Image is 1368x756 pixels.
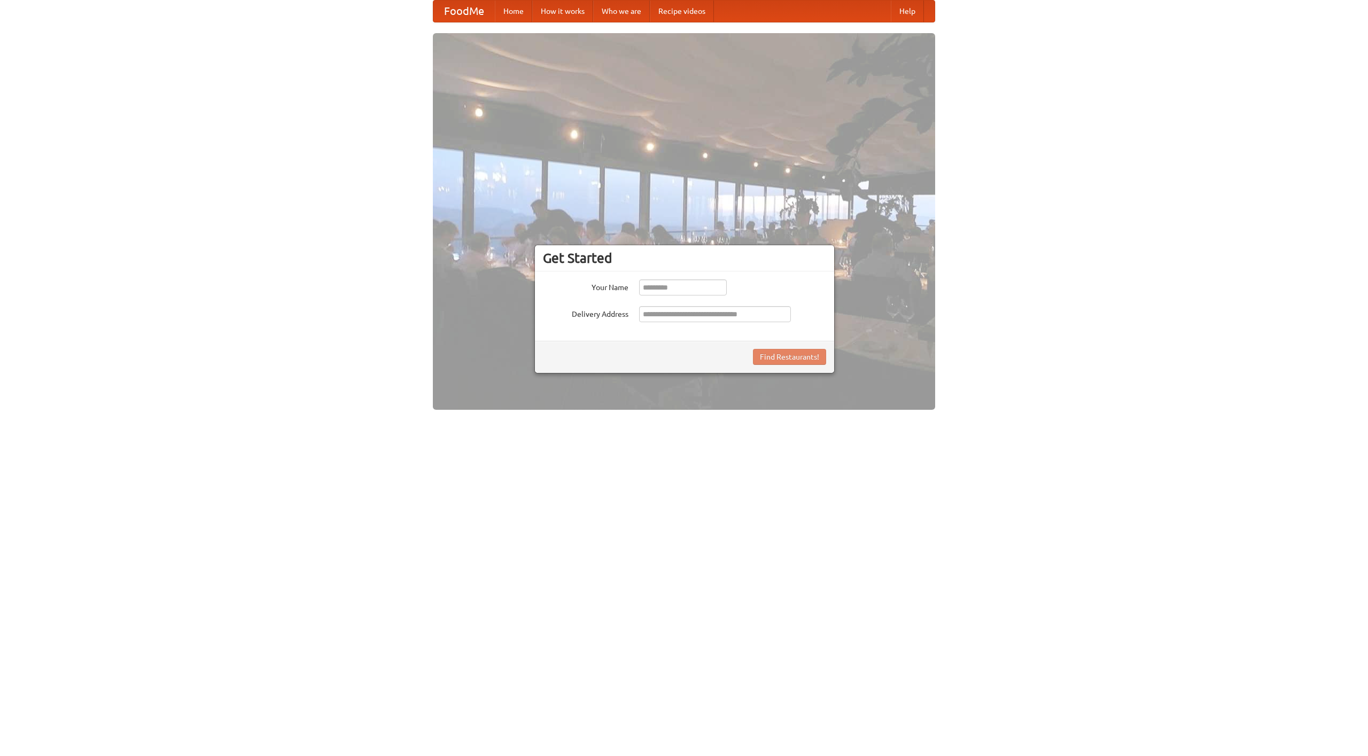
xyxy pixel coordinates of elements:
a: Home [495,1,532,22]
h3: Get Started [543,250,826,266]
button: Find Restaurants! [753,349,826,365]
a: Recipe videos [650,1,714,22]
a: Help [891,1,924,22]
label: Delivery Address [543,306,628,319]
a: FoodMe [433,1,495,22]
a: How it works [532,1,593,22]
label: Your Name [543,279,628,293]
a: Who we are [593,1,650,22]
